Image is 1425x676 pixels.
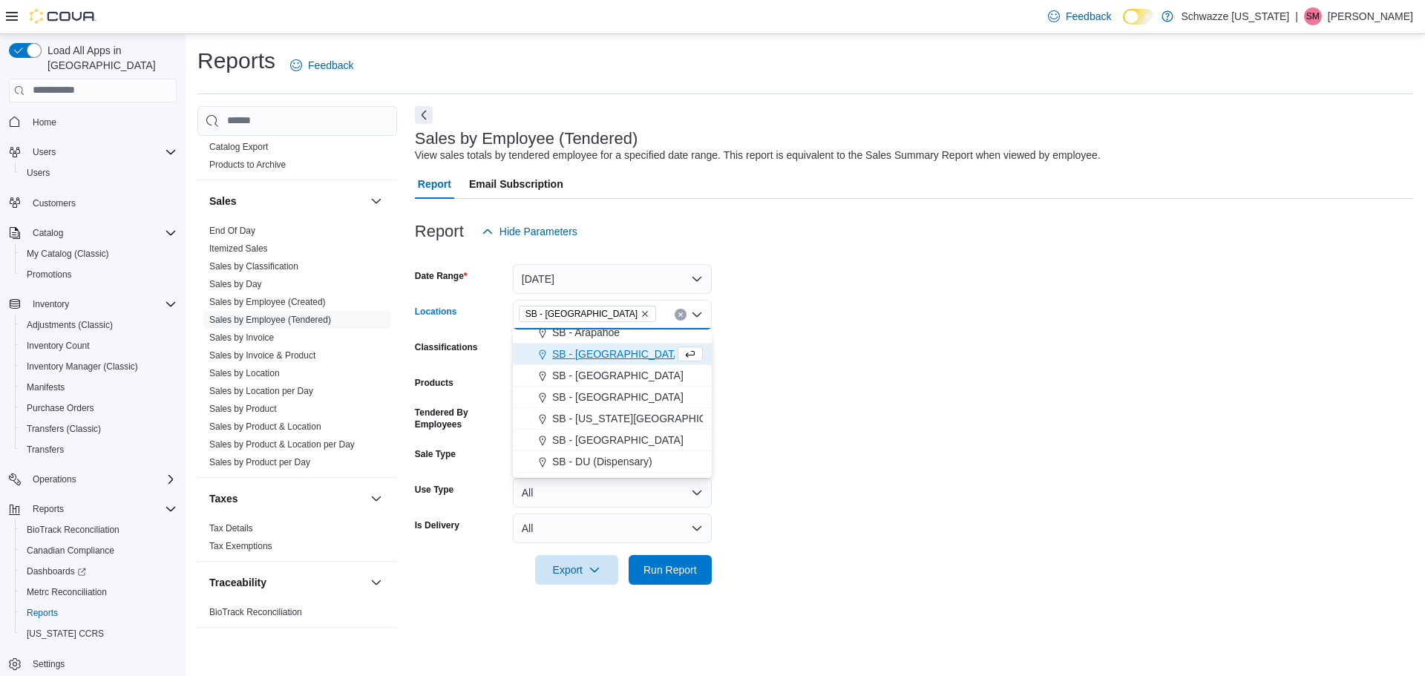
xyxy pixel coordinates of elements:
[552,433,684,447] span: SB - [GEOGRAPHIC_DATA]
[552,390,684,404] span: SB - [GEOGRAPHIC_DATA]
[691,309,703,321] button: Close list of options
[21,164,177,182] span: Users
[209,386,313,396] a: Sales by Location per Day
[21,542,120,559] a: Canadian Compliance
[27,470,177,488] span: Operations
[21,562,177,580] span: Dashboards
[27,194,177,212] span: Customers
[27,654,177,673] span: Settings
[21,337,96,355] a: Inventory Count
[513,513,712,543] button: All
[209,159,286,171] span: Products to Archive
[1328,7,1413,25] p: [PERSON_NAME]
[415,270,468,282] label: Date Range
[33,473,76,485] span: Operations
[21,562,92,580] a: Dashboards
[27,224,177,242] span: Catalog
[27,423,101,435] span: Transfers (Classic)
[552,411,741,426] span: SB - [US_STATE][GEOGRAPHIC_DATA]
[552,454,652,469] span: SB - DU (Dispensary)
[21,245,115,263] a: My Catalog (Classic)
[30,9,96,24] img: Cova
[197,138,397,180] div: Products
[209,260,298,272] span: Sales by Classification
[3,499,183,519] button: Reports
[209,141,268,153] span: Catalog Export
[209,194,237,209] h3: Sales
[33,298,69,310] span: Inventory
[21,420,177,438] span: Transfers (Classic)
[209,491,364,506] button: Taxes
[15,335,183,356] button: Inventory Count
[209,522,253,534] span: Tax Details
[1306,7,1320,25] span: SM
[21,604,64,622] a: Reports
[27,444,64,456] span: Transfers
[21,164,56,182] a: Users
[513,344,712,365] button: SB - [GEOGRAPHIC_DATA]
[476,217,583,246] button: Hide Parameters
[513,322,712,344] button: SB - Arapahoe
[209,350,315,361] span: Sales by Invoice & Product
[15,540,183,561] button: Canadian Compliance
[27,470,82,488] button: Operations
[209,243,268,255] span: Itemized Sales
[209,439,355,450] span: Sales by Product & Location per Day
[641,309,649,318] button: Remove SB - Aurora from selection in this group
[552,347,684,361] span: SB - [GEOGRAPHIC_DATA]
[209,523,253,534] a: Tax Details
[27,269,72,280] span: Promotions
[513,365,712,387] button: SB - [GEOGRAPHIC_DATA]
[525,306,638,321] span: SB - [GEOGRAPHIC_DATA]
[367,490,385,508] button: Taxes
[15,623,183,644] button: [US_STATE] CCRS
[15,315,183,335] button: Adjustments (Classic)
[1295,7,1298,25] p: |
[27,586,107,598] span: Metrc Reconciliation
[552,476,684,490] span: SB - [GEOGRAPHIC_DATA]
[3,294,183,315] button: Inventory
[21,625,110,643] a: [US_STATE] CCRS
[21,399,177,417] span: Purchase Orders
[418,169,451,199] span: Report
[209,456,310,468] span: Sales by Product per Day
[27,295,177,313] span: Inventory
[21,521,125,539] a: BioTrack Reconciliation
[367,574,385,591] button: Traceability
[21,583,113,601] a: Metrc Reconciliation
[21,358,177,375] span: Inventory Manager (Classic)
[15,377,183,398] button: Manifests
[3,192,183,214] button: Customers
[3,469,183,490] button: Operations
[209,575,364,590] button: Traceability
[15,163,183,183] button: Users
[21,378,71,396] a: Manifests
[284,50,359,80] a: Feedback
[675,309,687,321] button: Clear input
[21,266,78,283] a: Promotions
[1304,7,1322,25] div: Sarah McDole
[21,521,177,539] span: BioTrack Reconciliation
[15,519,183,540] button: BioTrack Reconciliation
[27,194,82,212] a: Customers
[27,607,58,619] span: Reports
[15,264,183,285] button: Promotions
[27,319,113,331] span: Adjustments (Classic)
[27,167,50,179] span: Users
[544,555,609,585] span: Export
[27,224,69,242] button: Catalog
[15,439,183,460] button: Transfers
[21,625,177,643] span: Washington CCRS
[21,245,177,263] span: My Catalog (Classic)
[209,540,272,552] span: Tax Exemptions
[27,628,104,640] span: [US_STATE] CCRS
[209,142,268,152] a: Catalog Export
[21,399,100,417] a: Purchase Orders
[33,658,65,670] span: Settings
[27,524,119,536] span: BioTrack Reconciliation
[1066,9,1111,24] span: Feedback
[21,266,177,283] span: Promotions
[27,500,70,518] button: Reports
[513,473,712,494] button: SB - [GEOGRAPHIC_DATA]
